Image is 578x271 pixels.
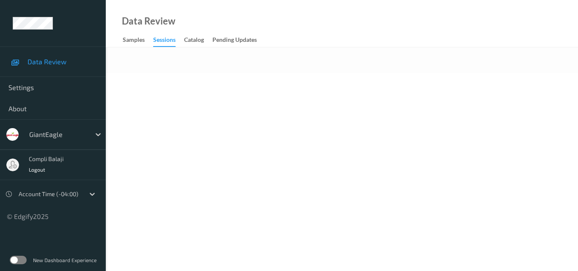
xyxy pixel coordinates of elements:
[153,36,176,47] div: Sessions
[212,36,257,46] div: Pending Updates
[153,34,184,47] a: Sessions
[123,36,145,46] div: Samples
[212,34,265,46] a: Pending Updates
[122,17,175,25] div: Data Review
[123,34,153,46] a: Samples
[184,36,204,46] div: Catalog
[184,34,212,46] a: Catalog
